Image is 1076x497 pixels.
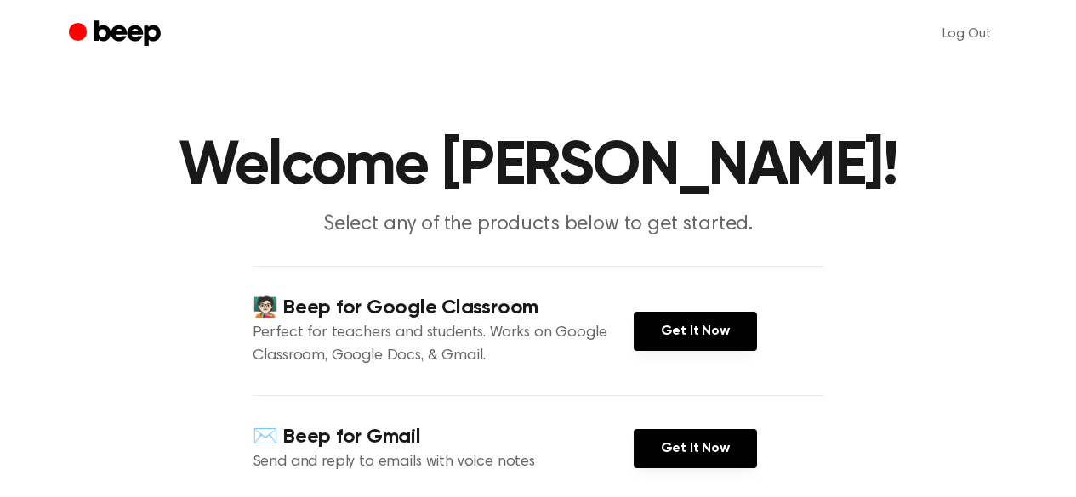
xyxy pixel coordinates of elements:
a: Beep [69,18,165,51]
a: Get It Now [634,312,757,351]
p: Select any of the products below to get started. [212,211,865,239]
p: Perfect for teachers and students. Works on Google Classroom, Google Docs, & Gmail. [253,322,634,368]
a: Get It Now [634,429,757,468]
h4: 🧑🏻‍🏫 Beep for Google Classroom [253,294,634,322]
h4: ✉️ Beep for Gmail [253,423,634,451]
a: Log Out [925,14,1008,54]
p: Send and reply to emails with voice notes [253,451,634,474]
h1: Welcome [PERSON_NAME]! [103,136,974,197]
